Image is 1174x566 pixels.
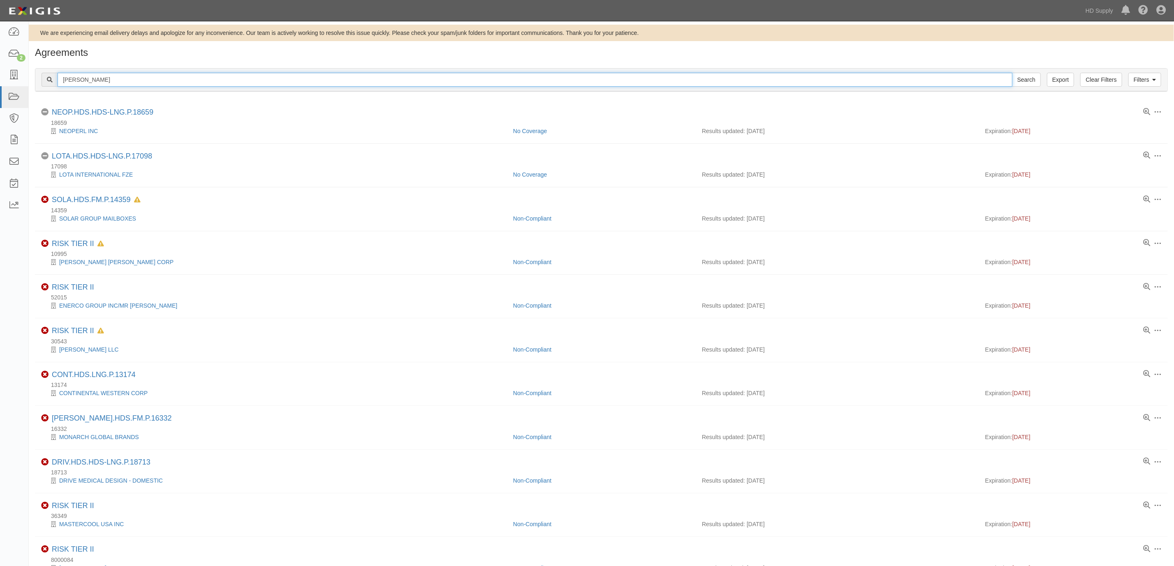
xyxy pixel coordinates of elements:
[702,433,973,441] div: Results updated: [DATE]
[41,414,48,422] i: Non-Compliant
[985,389,1162,397] div: Expiration:
[1143,283,1150,291] a: View results summary
[52,502,94,510] a: RISK TIER II
[985,476,1162,485] div: Expiration:
[1013,477,1031,484] span: [DATE]
[52,502,94,511] div: RISK TIER II
[35,47,1168,58] h1: Agreements
[41,345,507,354] div: MILLER LLC
[52,414,172,423] div: MONA.HDS.FM.P.16332
[702,520,973,528] div: Results updated: [DATE]
[52,196,141,205] div: SOLA.HDS.FM.P.14359
[41,389,507,397] div: CONTINENTAL WESTERN CORP
[41,458,48,466] i: Non-Compliant
[52,283,94,291] a: RISK TIER II
[985,127,1162,135] div: Expiration:
[985,520,1162,528] div: Expiration:
[1143,502,1150,509] a: View results summary
[59,521,124,527] a: MASTERCOOL USA INC
[52,327,104,336] div: RISK TIER II
[1143,545,1150,553] a: View results summary
[52,414,172,422] a: [PERSON_NAME].HDS.FM.P.16332
[41,381,1168,389] div: 13174
[6,4,63,18] img: logo-5460c22ac91f19d4615b14bd174203de0afe785f0fc80cf4dbbc73dc1793850b.png
[513,259,551,265] a: Non-Compliant
[41,301,507,310] div: ENERCO GROUP INC/MR HEATER
[41,293,1168,301] div: 52015
[1143,152,1150,159] a: View results summary
[41,170,507,179] div: LOTA INTERNATIONAL FZE
[41,108,48,116] i: No Coverage
[1013,171,1031,178] span: [DATE]
[52,152,152,161] div: LOTA.HDS.HDS-LNG.P.17098
[513,171,547,178] a: No Coverage
[1047,73,1074,87] a: Export
[1143,327,1150,334] a: View results summary
[1143,239,1150,247] a: View results summary
[513,128,547,134] a: No Coverage
[41,240,48,247] i: Non-Compliant
[1080,73,1122,87] a: Clear Filters
[41,502,48,509] i: Non-Compliant
[97,241,104,247] i: In Default since 05/22/2024
[1013,215,1031,222] span: [DATE]
[41,327,48,334] i: Non-Compliant
[52,545,94,553] a: RISK TIER II
[513,215,551,222] a: Non-Compliant
[702,127,973,135] div: Results updated: [DATE]
[41,520,507,528] div: MASTERCOOL USA INC
[52,327,94,335] a: RISK TIER II
[1013,390,1031,396] span: [DATE]
[1128,73,1161,87] a: Filters
[41,127,507,135] div: NEOPERL INC
[58,73,1013,87] input: Search
[985,345,1162,354] div: Expiration:
[1013,302,1031,309] span: [DATE]
[513,346,551,353] a: Non-Compliant
[59,477,163,484] a: DRIVE MEDICAL DESIGN - DOMESTIC
[513,390,551,396] a: Non-Compliant
[41,371,48,378] i: Non-Compliant
[52,458,150,466] a: DRIV.HDS.HDS-LNG.P.18713
[702,301,973,310] div: Results updated: [DATE]
[1013,259,1031,265] span: [DATE]
[1143,458,1150,465] a: View results summary
[985,214,1162,223] div: Expiration:
[97,328,104,334] i: In Default since 09/13/2024
[52,283,94,292] div: RISK TIER II
[41,337,1168,345] div: 30543
[52,370,136,380] div: CONT.HDS.LNG.P.13174
[41,556,1168,564] div: 8000084
[985,170,1162,179] div: Expiration:
[1013,434,1031,440] span: [DATE]
[52,152,152,160] a: LOTA.HDS.HDS-LNG.P.17098
[1143,108,1150,116] a: View results summary
[52,196,131,204] a: SOLA.HDS.FM.P.14359
[1013,521,1031,527] span: [DATE]
[513,477,551,484] a: Non-Compliant
[1082,2,1117,19] a: HD Supply
[59,259,174,265] a: [PERSON_NAME] [PERSON_NAME] CORP
[52,108,153,117] div: NEOP.HDS.HDS-LNG.P.18659
[702,214,973,223] div: Results updated: [DATE]
[29,29,1174,37] div: We are experiencing email delivery delays and apologize for any inconvenience. Our team is active...
[41,433,507,441] div: MONARCH GLOBAL BRANDS
[59,434,139,440] a: MONARCH GLOBAL BRANDS
[41,468,1168,476] div: 18713
[41,258,507,266] div: JONES STEPHENS CORP
[52,108,153,116] a: NEOP.HDS.HDS-LNG.P.18659
[59,346,119,353] a: [PERSON_NAME] LLC
[702,170,973,179] div: Results updated: [DATE]
[59,390,148,396] a: CONTINENTAL WESTERN CORP
[41,425,1168,433] div: 16332
[41,162,1168,170] div: 17098
[52,545,94,554] div: RISK TIER II
[1138,6,1148,16] i: Help Center - Complianz
[1143,414,1150,422] a: View results summary
[59,171,133,178] a: LOTA INTERNATIONAL FZE
[41,214,507,223] div: SOLAR GROUP MAILBOXES
[513,434,551,440] a: Non-Compliant
[41,545,48,553] i: Non-Compliant
[702,258,973,266] div: Results updated: [DATE]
